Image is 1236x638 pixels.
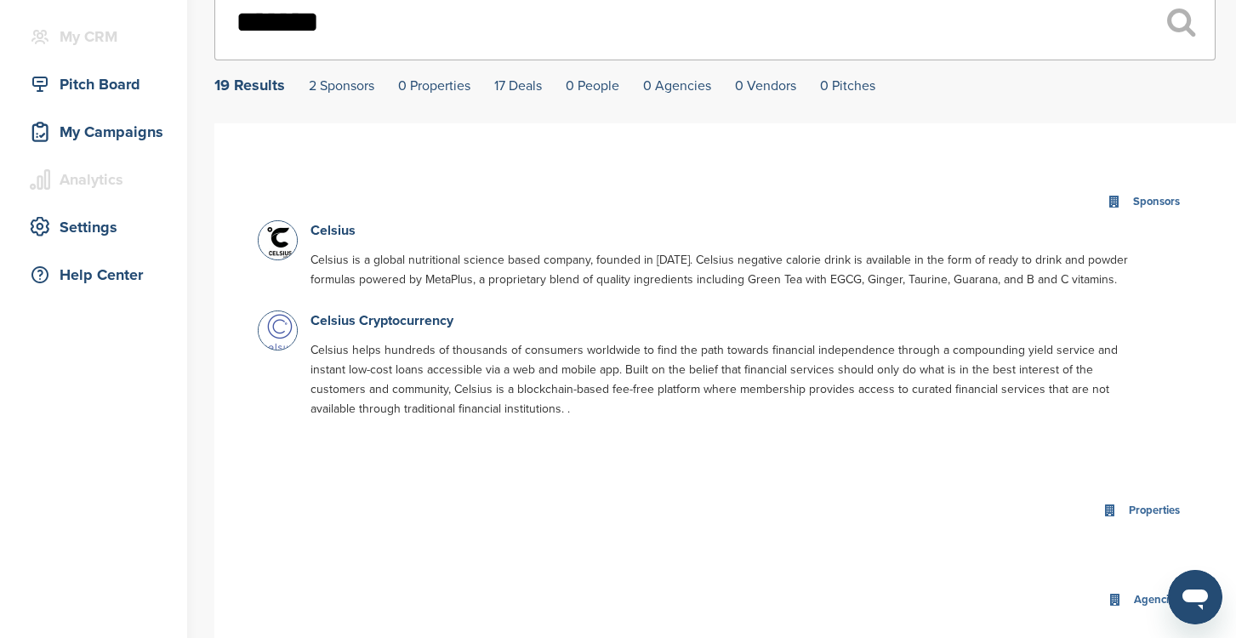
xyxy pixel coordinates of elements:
div: Settings [26,212,170,242]
div: My CRM [26,21,170,52]
a: Help Center [17,255,170,294]
div: Pitch Board [26,69,170,100]
img: Yhota lk 400x400 [259,221,301,264]
a: My Campaigns [17,112,170,151]
a: My CRM [17,17,170,56]
div: Analytics [26,164,170,195]
div: Properties [1125,501,1184,521]
a: 0 Vendors [735,77,796,94]
p: Celsius helps hundreds of thousands of consumers worldwide to find the path towards financial ind... [310,340,1135,419]
a: 0 Agencies [643,77,711,94]
a: 2 Sponsors [309,77,374,94]
a: 0 Pitches [820,77,875,94]
a: Celsius Cryptocurrency [310,312,453,329]
a: Analytics [17,160,170,199]
a: 0 Properties [398,77,470,94]
div: 19 Results [214,77,285,93]
div: Sponsors [1129,192,1184,212]
a: Celsius [310,222,356,239]
img: Celsius [259,311,301,354]
a: Pitch Board [17,65,170,104]
div: Help Center [26,259,170,290]
iframe: Button to launch messaging window [1168,570,1222,624]
div: Agencies [1130,590,1184,610]
p: Celsius is a global nutritional science based company, founded in [DATE]. Celsius negative calori... [310,250,1135,289]
a: Settings [17,208,170,247]
div: My Campaigns [26,117,170,147]
a: 17 Deals [494,77,542,94]
a: 0 People [566,77,619,94]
